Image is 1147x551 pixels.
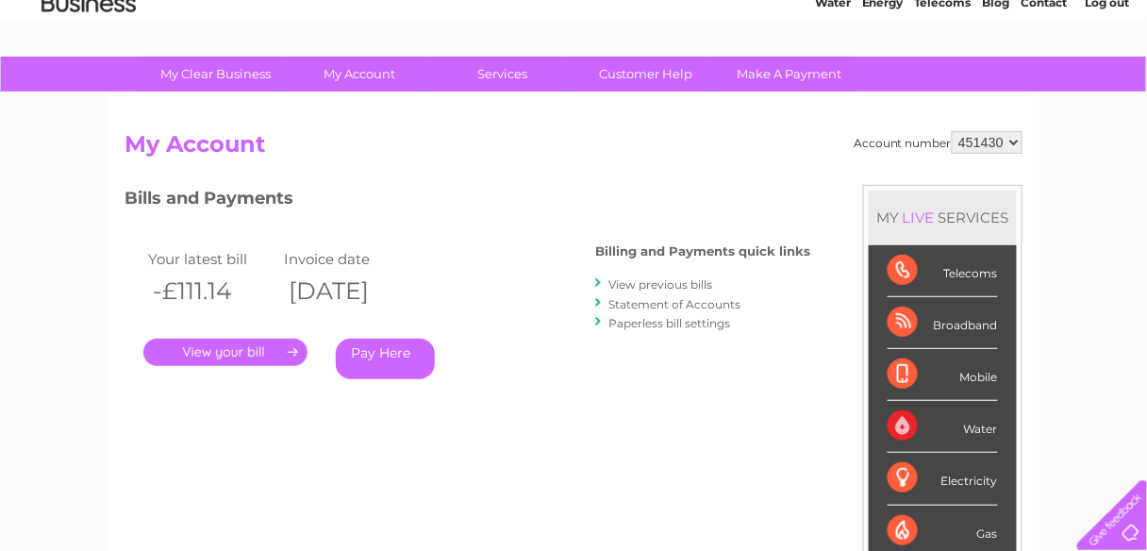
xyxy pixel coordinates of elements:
[595,244,810,259] h4: Billing and Payments quick links
[282,57,438,92] a: My Account
[336,339,435,379] a: Pay Here
[608,316,730,330] a: Paperless bill settings
[791,9,922,33] a: 0333 014 3131
[712,57,868,92] a: Make A Payment
[869,191,1017,244] div: MY SERVICES
[125,185,810,218] h3: Bills and Payments
[815,80,851,94] a: Water
[279,246,415,272] td: Invoice date
[139,57,294,92] a: My Clear Business
[569,57,724,92] a: Customer Help
[41,49,137,107] img: logo.png
[125,131,1022,167] h2: My Account
[888,401,998,453] div: Water
[888,349,998,401] div: Mobile
[1085,80,1129,94] a: Log out
[862,80,904,94] a: Energy
[143,339,308,366] a: .
[425,57,581,92] a: Services
[983,80,1010,94] a: Blog
[608,297,740,311] a: Statement of Accounts
[899,209,939,226] div: LIVE
[1022,80,1068,94] a: Contact
[915,80,972,94] a: Telecoms
[888,453,998,505] div: Electricity
[608,277,712,292] a: View previous bills
[854,131,1022,154] div: Account number
[888,245,998,297] div: Telecoms
[129,10,1021,92] div: Clear Business is a trading name of Verastar Limited (registered in [GEOGRAPHIC_DATA] No. 3667643...
[279,272,415,310] th: [DATE]
[143,272,279,310] th: -£111.14
[888,297,998,349] div: Broadband
[143,246,279,272] td: Your latest bill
